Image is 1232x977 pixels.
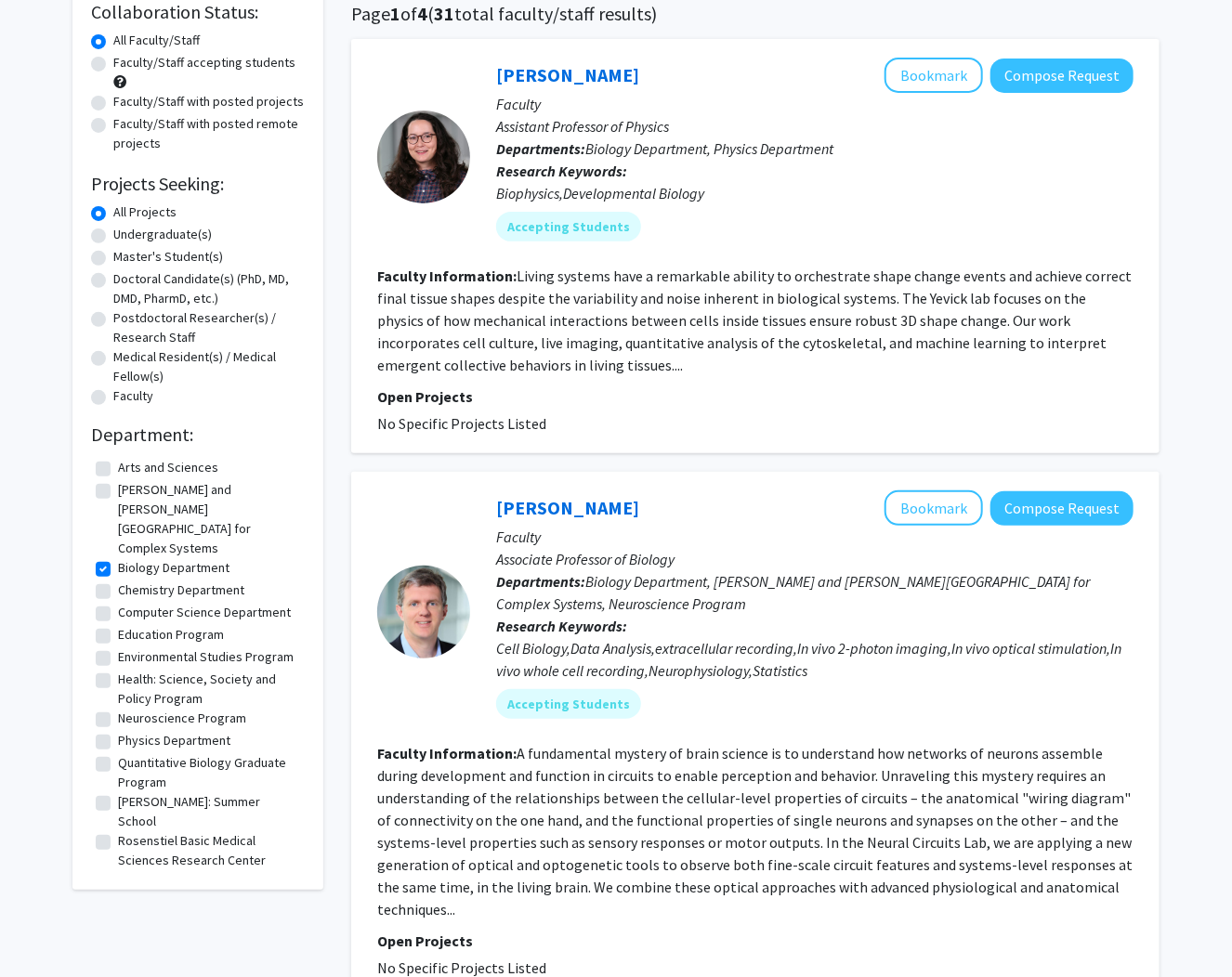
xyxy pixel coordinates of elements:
[377,414,546,433] span: No Specific Projects Listed
[377,744,517,762] b: Faculty Information:
[496,526,1134,548] p: Faculty
[113,31,200,50] label: All Faculty/Staff
[377,267,517,285] b: Faculty Information:
[118,558,229,578] label: Biology Department
[113,269,305,308] label: Doctoral Candidate(s) (PhD, MD, DMD, PharmD, etc.)
[496,496,639,519] a: [PERSON_NAME]
[496,212,641,241] mat-chip: Accepting Students
[885,58,983,93] button: Add Hannah Yevick to Bookmarks
[118,647,294,667] label: Environmental Studies Program
[377,385,1134,408] p: Open Projects
[113,247,223,267] label: Master's Student(s)
[118,870,300,909] label: School of Science, Engineering, and Technology
[113,225,212,244] label: Undergraduate(s)
[118,831,300,870] label: Rosenstiel Basic Medical Sciences Research Center
[118,603,291,622] label: Computer Science Department
[434,2,454,25] span: 31
[496,93,1134,115] p: Faculty
[113,92,304,111] label: Faculty/Staff with posted projects
[496,139,585,158] b: Departments:
[118,709,246,728] label: Neuroscience Program
[377,744,1133,918] fg-read-more: A fundamental mystery of brain science is to understand how networks of neurons assemble during d...
[377,930,1134,952] p: Open Projects
[113,114,305,153] label: Faculty/Staff with posted remote projects
[113,347,305,386] label: Medical Resident(s) / Medical Fellow(s)
[113,53,295,72] label: Faculty/Staff accepting students
[496,689,641,719] mat-chip: Accepting Students
[496,617,627,635] b: Research Keywords:
[113,202,177,222] label: All Projects
[91,423,305,446] h2: Department:
[496,637,1134,682] div: Cell Biology,Data Analysis,extracellular recording,In vivo 2-photon imaging,In vivo optical stimu...
[118,458,218,477] label: Arts and Sciences
[990,491,1134,526] button: Compose Request to Stephen Van Hooser
[496,115,1134,137] p: Assistant Professor of Physics
[118,580,244,600] label: Chemistry Department
[496,548,1134,570] p: Associate Professor of Biology
[118,731,230,750] label: Physics Department
[118,792,300,831] label: [PERSON_NAME]: Summer School
[390,2,400,25] span: 1
[990,59,1134,93] button: Compose Request to Hannah Yevick
[885,490,983,526] button: Add Stephen Van Hooser to Bookmarks
[118,670,300,709] label: Health: Science, Society and Policy Program
[496,572,585,591] b: Departments:
[351,3,1160,25] h1: Page of ( total faculty/staff results)
[496,63,639,86] a: [PERSON_NAME]
[14,893,79,963] iframe: Chat
[118,625,224,645] label: Education Program
[417,2,427,25] span: 4
[377,267,1132,374] fg-read-more: Living systems have a remarkable ability to orchestrate shape change events and achieve correct f...
[91,173,305,195] h2: Projects Seeking:
[91,1,305,23] h2: Collaboration Status:
[496,572,1090,613] span: Biology Department, [PERSON_NAME] and [PERSON_NAME][GEOGRAPHIC_DATA] for Complex Systems, Neurosc...
[113,386,153,406] label: Faculty
[377,958,546,977] span: No Specific Projects Listed
[496,162,627,180] b: Research Keywords:
[113,308,305,347] label: Postdoctoral Researcher(s) / Research Staff
[118,480,300,558] label: [PERSON_NAME] and [PERSON_NAME][GEOGRAPHIC_DATA] for Complex Systems
[496,182,1134,204] div: Biophysics,Developmental Biology
[118,753,300,792] label: Quantitative Biology Graduate Program
[585,139,833,158] span: Biology Department, Physics Department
